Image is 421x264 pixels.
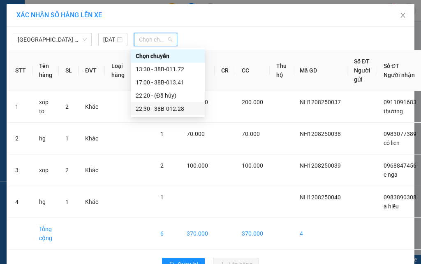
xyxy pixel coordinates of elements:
[154,218,180,250] td: 6
[32,91,59,123] td: xop to
[215,50,235,91] th: CR
[180,218,215,250] td: 370.000
[79,186,105,218] td: Khác
[32,186,59,218] td: hg
[79,50,105,91] th: ĐVT
[384,63,399,69] span: Số ĐT
[32,123,59,154] td: hg
[293,218,347,250] td: 4
[235,218,270,250] td: 370.000
[65,103,69,110] span: 2
[384,72,415,78] span: Người nhận
[79,91,105,123] td: Khác
[384,108,403,114] span: thương
[136,78,200,87] div: 17:00 - 38B-013.41
[65,199,69,205] span: 1
[384,203,399,210] span: a hiếu
[139,33,172,46] span: Chọn chuyến
[242,99,263,105] span: 200.000
[270,50,293,91] th: Thu hộ
[400,12,406,19] span: close
[384,131,416,137] span: 0983077389
[300,131,341,137] span: NH1208250038
[160,131,164,137] span: 1
[242,131,260,137] span: 70.000
[103,35,115,44] input: 12/08/2025
[384,171,398,178] span: c nga
[391,4,414,27] button: Close
[9,186,32,218] td: 4
[187,162,208,169] span: 100.000
[300,162,341,169] span: NH1208250039
[160,162,164,169] span: 2
[293,50,347,91] th: Mã GD
[9,50,32,91] th: STT
[65,135,69,142] span: 1
[160,194,164,201] span: 1
[235,50,270,91] th: CC
[79,123,105,154] td: Khác
[136,51,200,61] div: Chọn chuyến
[9,123,32,154] td: 2
[79,154,105,186] td: Khác
[384,162,416,169] span: 0968847456
[16,11,102,19] span: XÁC NHẬN SỐ HÀNG LÊN XE
[136,104,200,113] div: 22:30 - 38B-012.28
[32,50,59,91] th: Tên hàng
[354,58,370,65] span: Số ĐT
[384,99,416,105] span: 0911091683
[242,162,263,169] span: 100.000
[300,194,341,201] span: NH1208250040
[9,91,32,123] td: 1
[18,33,87,46] span: Hà Nội - Hà Tĩnh
[354,67,370,83] span: Người gửi
[187,131,205,137] span: 70.000
[384,194,416,201] span: 0983890308
[300,99,341,105] span: NH1208250037
[9,154,32,186] td: 3
[32,154,59,186] td: xop
[105,50,131,91] th: Loại hàng
[59,50,79,91] th: SL
[65,167,69,173] span: 2
[384,140,400,146] span: cô lien
[136,91,200,100] div: 22:20 - (Đã hủy)
[32,218,59,250] td: Tổng cộng
[136,65,200,74] div: 13:30 - 38B-011.72
[131,49,205,63] div: Chọn chuyến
